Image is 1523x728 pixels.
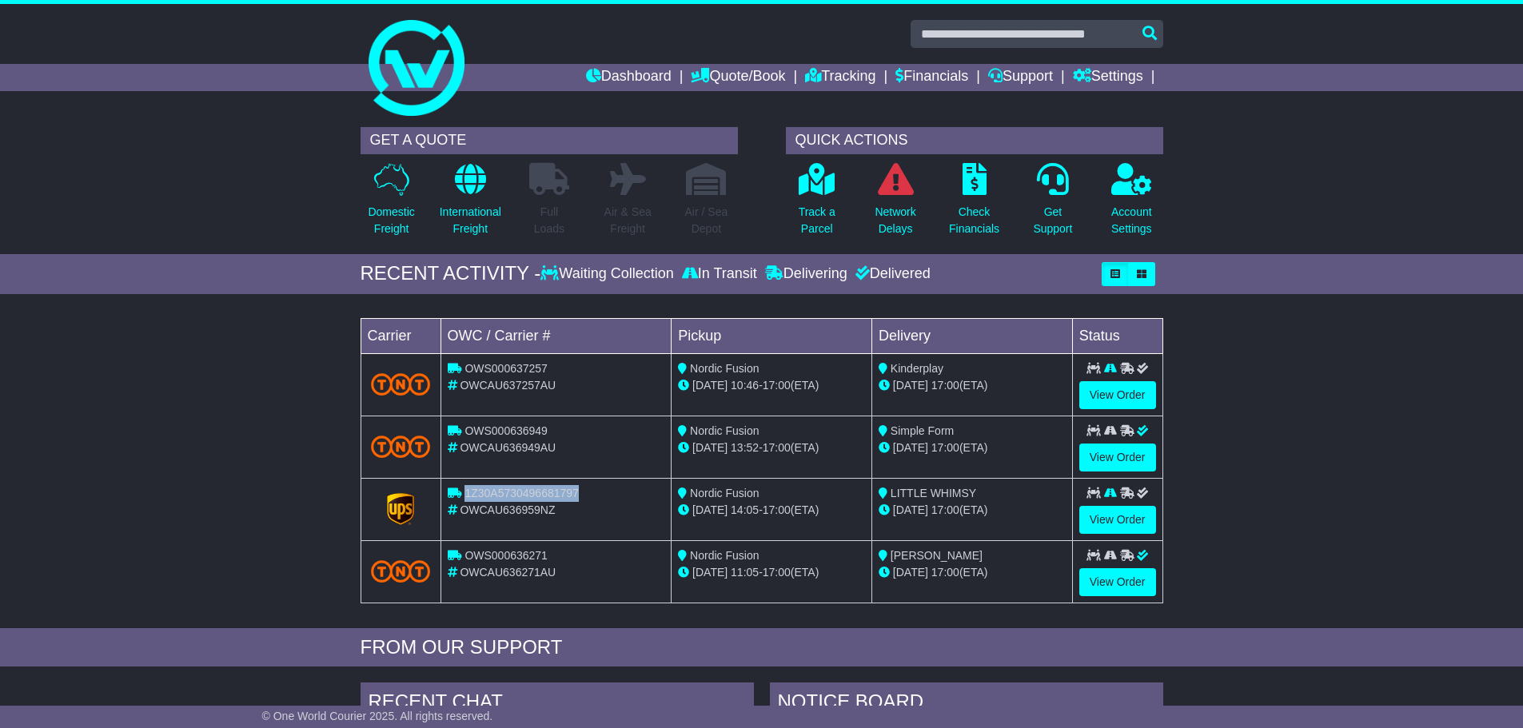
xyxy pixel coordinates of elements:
div: - (ETA) [678,564,865,581]
p: International Freight [440,204,501,237]
span: 17:00 [931,503,959,516]
div: RECENT ACTIVITY - [361,262,541,285]
span: Kinderplay [891,362,943,375]
img: TNT_Domestic.png [371,560,431,582]
span: [PERSON_NAME] [891,549,983,562]
span: 17:00 [763,441,791,454]
td: Pickup [672,318,872,353]
div: Delivering [761,265,851,283]
span: 14:05 [731,503,759,516]
span: [DATE] [893,503,928,516]
span: OWS000637257 [464,362,548,375]
span: [DATE] [692,503,728,516]
span: 17:00 [763,379,791,392]
div: - (ETA) [678,440,865,456]
div: FROM OUR SUPPORT [361,636,1163,659]
div: (ETA) [879,440,1066,456]
span: Nordic Fusion [690,424,759,437]
span: OWCAU637257AU [460,379,556,392]
span: 11:05 [731,566,759,579]
a: Track aParcel [798,162,836,246]
span: OWCAU636949AU [460,441,556,454]
span: OWCAU636959NZ [460,503,555,516]
div: (ETA) [879,502,1066,519]
p: Air / Sea Depot [685,204,728,237]
span: Nordic Fusion [690,549,759,562]
span: [DATE] [893,441,928,454]
span: Nordic Fusion [690,362,759,375]
a: View Order [1079,381,1156,409]
div: RECENT CHAT [361,682,754,726]
a: GetSupport [1032,162,1073,246]
a: Financials [895,64,968,91]
img: TNT_Domestic.png [371,436,431,457]
span: OWS000636949 [464,424,548,437]
span: Simple Form [891,424,954,437]
span: OWS000636271 [464,549,548,562]
div: Waiting Collection [540,265,677,283]
a: Dashboard [586,64,672,91]
a: InternationalFreight [439,162,502,246]
a: AccountSettings [1110,162,1153,246]
div: (ETA) [879,377,1066,394]
span: 17:00 [763,503,791,516]
span: 1Z30A5730496681797 [464,487,578,499]
span: [DATE] [893,566,928,579]
span: 17:00 [931,566,959,579]
span: [DATE] [692,441,728,454]
a: View Order [1079,444,1156,471]
div: (ETA) [879,564,1066,581]
p: Domestic Freight [368,204,414,237]
a: NetworkDelays [874,162,916,246]
td: OWC / Carrier # [441,318,672,353]
div: NOTICE BOARD [770,682,1163,726]
img: GetCarrierServiceLogo [387,493,414,525]
p: Check Financials [949,204,999,237]
p: Full Loads [529,204,569,237]
a: Support [988,64,1053,91]
a: Settings [1073,64,1143,91]
div: QUICK ACTIONS [786,127,1163,154]
span: © One World Courier 2025. All rights reserved. [262,710,493,722]
a: Tracking [805,64,875,91]
p: Track a Parcel [799,204,835,237]
span: 10:46 [731,379,759,392]
a: Quote/Book [691,64,785,91]
td: Delivery [871,318,1072,353]
img: TNT_Domestic.png [371,373,431,395]
span: [DATE] [692,566,728,579]
span: 17:00 [931,441,959,454]
div: - (ETA) [678,502,865,519]
a: View Order [1079,568,1156,596]
p: Account Settings [1111,204,1152,237]
span: [DATE] [893,379,928,392]
span: LITTLE WHIMSY [891,487,976,499]
p: Get Support [1033,204,1072,237]
a: View Order [1079,506,1156,534]
div: Delivered [851,265,931,283]
td: Status [1072,318,1162,353]
span: 17:00 [763,566,791,579]
span: Nordic Fusion [690,487,759,499]
span: [DATE] [692,379,728,392]
span: OWCAU636271AU [460,566,556,579]
td: Carrier [361,318,441,353]
a: CheckFinancials [948,162,1000,246]
div: - (ETA) [678,377,865,394]
p: Network Delays [875,204,915,237]
p: Air & Sea Freight [604,204,652,237]
span: 17:00 [931,379,959,392]
div: GET A QUOTE [361,127,738,154]
div: In Transit [678,265,761,283]
span: 13:52 [731,441,759,454]
a: DomesticFreight [367,162,415,246]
